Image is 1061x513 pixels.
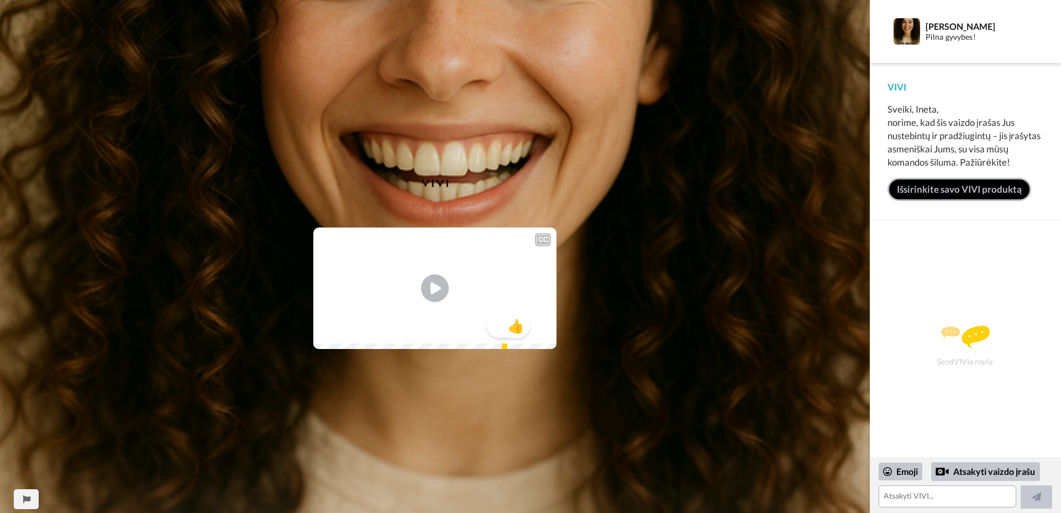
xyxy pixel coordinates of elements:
[487,313,530,338] button: 1👍
[487,318,502,334] span: 1
[931,462,1039,481] div: Atsakyti vaizdo įrašu
[536,234,550,245] div: CC
[887,178,1031,201] a: Išsirinkite savo VIVI produktą
[321,321,340,335] span: 0:00
[885,240,1046,452] div: Send VIVI a reply.
[879,463,922,480] div: Emoji
[349,321,368,335] span: 1:02
[936,465,949,478] div: Reply by Video
[535,322,547,334] img: Full screen
[926,33,1043,42] div: Pilna gyvybes!
[887,81,1043,94] div: VIVI
[887,103,1043,169] div: Sveiki, Ineta, norime, kad šis vaizdo įrašas Jus nustebintų ir pradžiugintų – jis įrašytas asmeni...
[926,21,1043,31] div: [PERSON_NAME]
[413,161,457,205] img: 82ca03c0-ae48-4968-b5c3-f088d9de5c8a
[894,18,920,45] img: Profile Image
[343,321,346,335] span: /
[941,326,990,348] img: message.svg
[502,317,530,335] span: 👍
